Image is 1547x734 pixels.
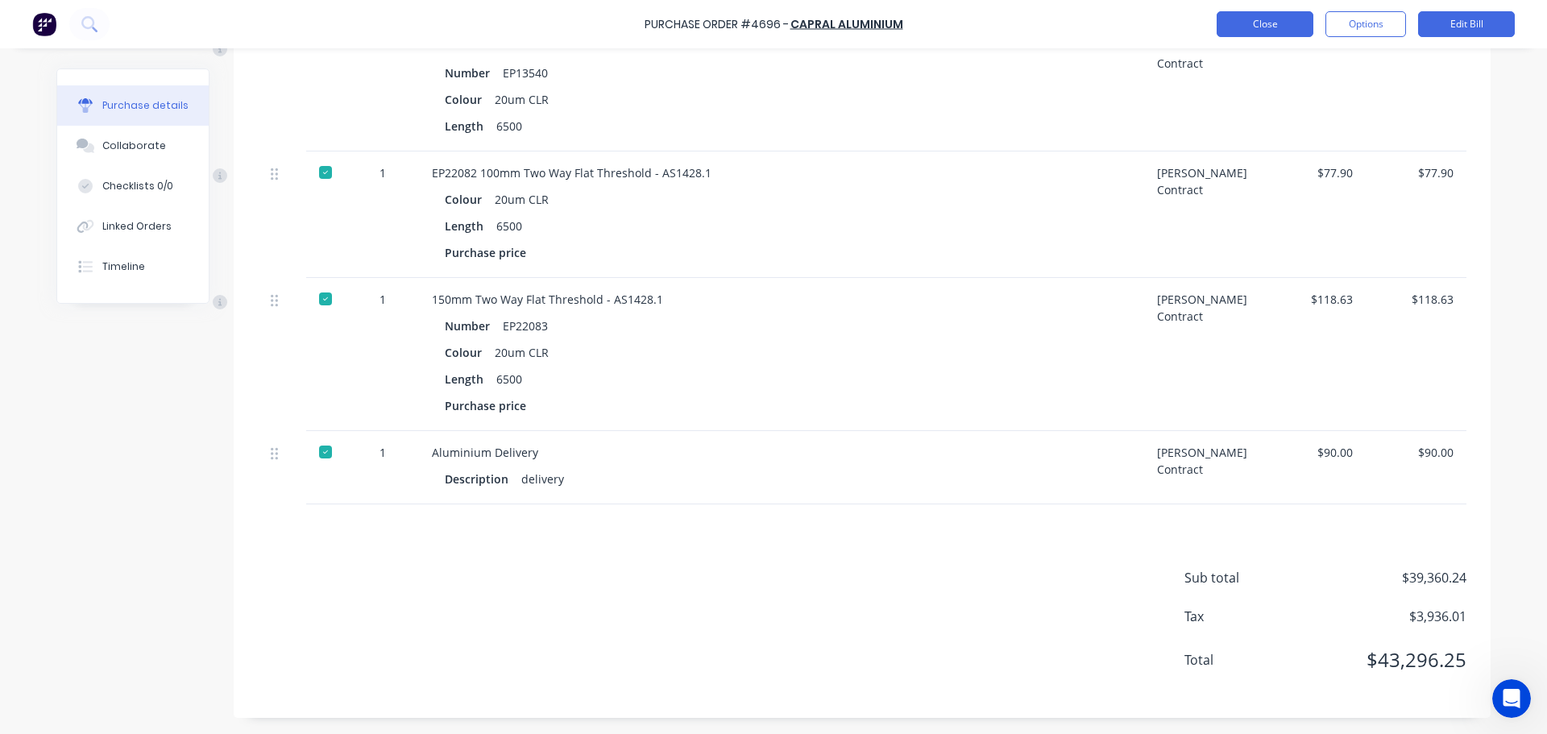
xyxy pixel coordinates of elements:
span: Tax [1184,607,1305,626]
span: $3,936.01 [1305,607,1466,626]
button: Checklists 0/0 [57,166,209,206]
div: Colour [445,341,495,364]
span: $39,360.24 [1305,568,1466,587]
div: 1 [359,291,406,308]
div: EP22082 100mm Two Way Flat Threshold - AS1428.1 [432,164,1131,181]
div: $118.63 [1278,291,1353,308]
div: Number [445,61,503,85]
button: Close [1217,11,1313,37]
div: Checklists 0/0 [102,179,173,193]
div: 20um CLR [495,341,549,364]
div: Length [445,214,496,238]
div: Purchase price [445,241,539,264]
span: $43,296.25 [1305,645,1466,674]
div: $90.00 [1379,444,1454,461]
div: 1 [359,164,406,181]
div: Length [445,114,496,138]
div: 6500 [496,114,522,138]
button: Timeline [57,247,209,287]
div: 150mm Two Way Flat Threshold - AS1428.1 [432,291,1131,308]
div: Purchase Order #4696 - [645,16,789,33]
div: $118.63 [1379,291,1454,308]
img: Factory [32,12,56,36]
div: $77.90 [1278,164,1353,181]
span: Total [1184,650,1305,670]
div: 20um CLR [495,88,549,111]
div: Colour [445,88,495,111]
div: EP13540 [503,61,548,85]
div: Colour [445,188,495,211]
div: Timeline [102,259,145,274]
div: Description [445,467,521,491]
button: Edit Bill [1418,11,1515,37]
div: $77.90 [1379,164,1454,181]
div: Purchase price [445,394,539,417]
div: 6500 [496,367,522,391]
div: Linked Orders [102,219,172,234]
button: Purchase details [57,85,209,126]
div: Purchase details [102,98,189,113]
div: 20um CLR [495,188,549,211]
a: Capral Aluminium [790,16,903,32]
div: delivery [521,467,564,491]
div: EP22083 [503,314,548,338]
button: Options [1325,11,1406,37]
div: 1 [359,444,406,461]
iframe: Intercom live chat [1492,679,1531,718]
div: [PERSON_NAME] Contract [1144,278,1265,431]
div: Length [445,367,496,391]
button: Linked Orders [57,206,209,247]
div: [PERSON_NAME] Contract [1144,25,1265,151]
button: Collaborate [57,126,209,166]
div: 6500 [496,214,522,238]
span: Sub total [1184,568,1305,587]
div: Number [445,314,503,338]
div: Collaborate [102,139,166,153]
div: Aluminium Delivery [432,444,1131,461]
div: [PERSON_NAME] Contract [1144,431,1265,504]
div: [PERSON_NAME] Contract [1144,151,1265,278]
div: $90.00 [1278,444,1353,461]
